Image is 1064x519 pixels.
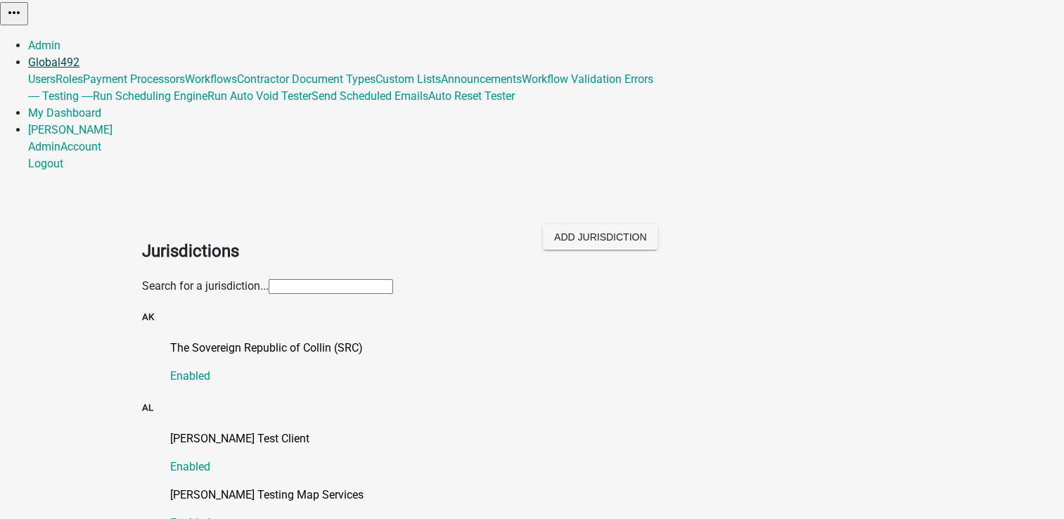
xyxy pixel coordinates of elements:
[170,487,923,504] p: [PERSON_NAME] Testing Map Services
[170,368,923,385] p: Enabled
[142,401,923,415] h5: AL
[237,72,376,86] a: Contractor Document Types
[207,89,312,103] a: Run Auto Void Tester
[170,430,923,475] a: [PERSON_NAME] Test ClientEnabled
[28,157,63,170] a: Logout
[170,430,923,447] p: [PERSON_NAME] Test Client
[376,72,441,86] a: Custom Lists
[28,89,93,103] a: ---- Testing ----
[522,72,653,86] a: Workflow Validation Errors
[60,140,101,153] a: Account
[28,56,79,69] a: Global492
[312,89,428,103] a: Send Scheduled Emails
[543,224,658,250] button: Add Jurisdiction
[428,89,515,103] a: Auto Reset Tester
[28,123,113,136] a: [PERSON_NAME]
[28,106,101,120] a: My Dashboard
[170,340,923,357] p: The Sovereign Republic of Collin (SRC)
[142,238,522,264] h2: Jurisdictions
[28,71,1064,105] div: Global492
[93,89,207,103] a: Run Scheduling Engine
[170,340,923,385] a: The Sovereign Republic of Collin (SRC)Enabled
[142,310,923,324] h5: AK
[6,4,23,21] i: more_horiz
[170,459,923,475] p: Enabled
[441,72,522,86] a: Announcements
[28,72,56,86] a: Users
[60,56,79,69] span: 492
[28,140,60,153] a: Admin
[83,72,185,86] a: Payment Processors
[56,72,83,86] a: Roles
[185,72,237,86] a: Workflows
[28,39,60,52] a: Admin
[28,139,1064,172] div: [PERSON_NAME]
[142,279,269,293] label: Search for a jurisdiction...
